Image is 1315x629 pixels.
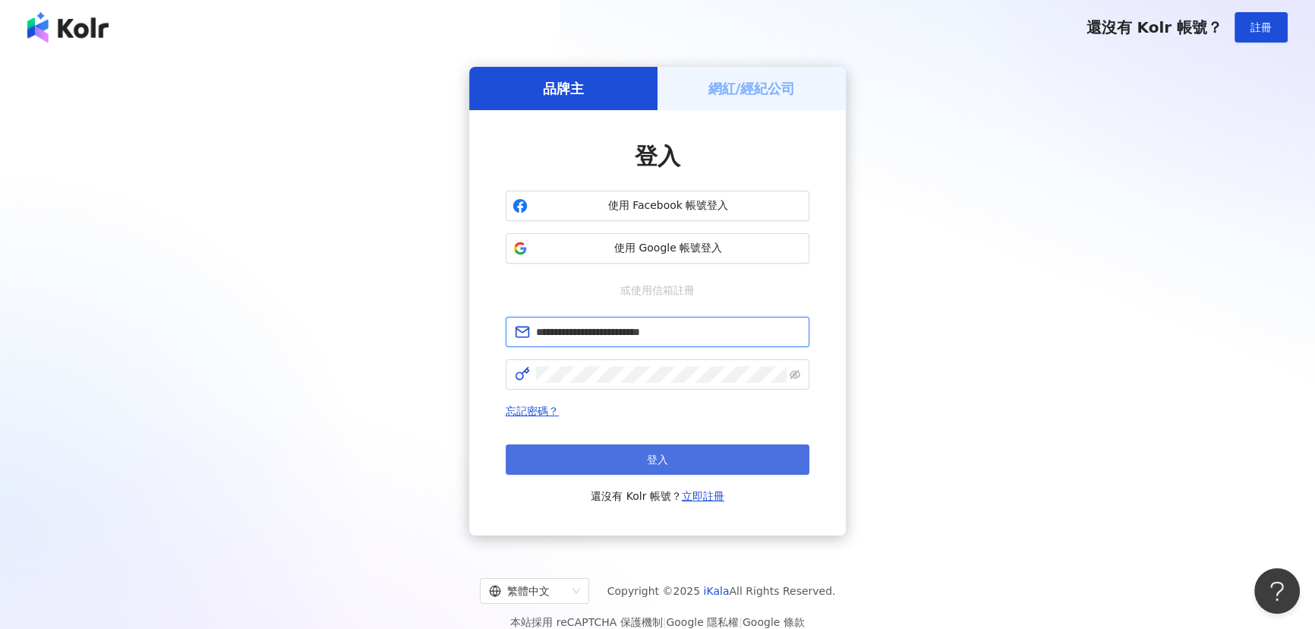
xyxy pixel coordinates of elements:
span: 登入 [647,454,668,466]
button: 註冊 [1235,12,1288,43]
span: Copyright © 2025 All Rights Reserved. [607,582,836,600]
span: 註冊 [1250,21,1272,33]
iframe: Help Scout Beacon - Open [1254,568,1300,614]
span: 或使用信箱註冊 [610,282,705,299]
div: 繁體中文 [489,579,566,603]
span: eye-invisible [790,369,800,380]
span: | [663,616,667,628]
span: 還沒有 Kolr 帳號？ [591,487,724,505]
span: 使用 Facebook 帳號登入 [534,198,803,213]
a: 忘記密碼？ [506,405,559,417]
button: 使用 Google 帳號登入 [506,233,809,264]
span: 登入 [635,143,680,169]
a: Google 隱私權 [666,616,739,628]
button: 使用 Facebook 帳號登入 [506,191,809,221]
button: 登入 [506,444,809,475]
a: Google 條款 [743,616,805,628]
h5: 品牌主 [543,79,584,98]
span: 使用 Google 帳號登入 [534,241,803,256]
img: logo [27,12,109,43]
span: 還沒有 Kolr 帳號？ [1086,18,1222,36]
a: iKala [704,585,730,597]
a: 立即註冊 [682,490,724,502]
span: | [739,616,743,628]
h5: 網紅/經紀公司 [708,79,796,98]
